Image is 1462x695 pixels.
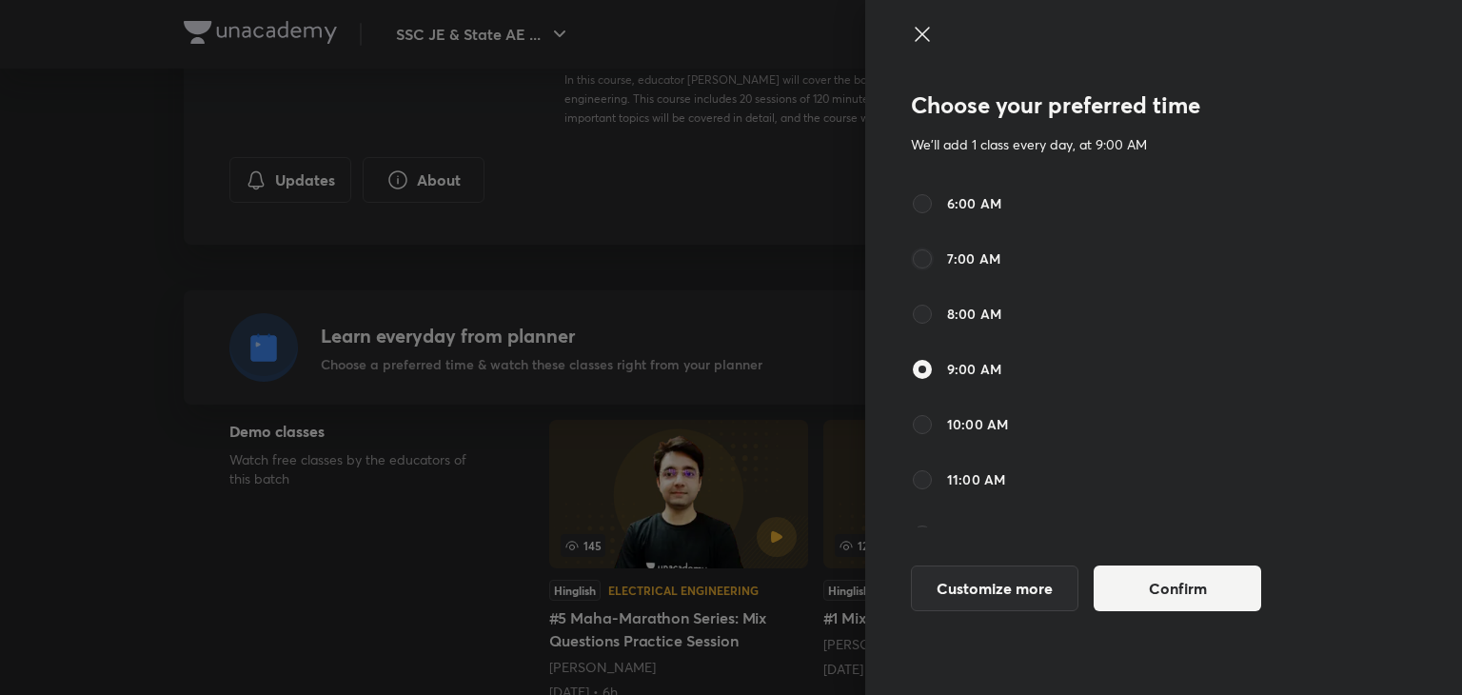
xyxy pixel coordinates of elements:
[947,525,1005,545] span: 12:00 PM
[911,91,1307,119] h3: Choose your preferred time
[947,414,1008,434] span: 10:00 AM
[947,469,1005,489] span: 11:00 AM
[947,248,1000,268] span: 7:00 AM
[947,359,1001,379] span: 9:00 AM
[1094,566,1261,611] button: Confirm
[911,566,1078,611] button: Customize more
[911,134,1307,154] p: We'll add 1 class every day, at 9:00 AM
[947,304,1001,324] span: 8:00 AM
[947,193,1001,213] span: 6:00 AM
